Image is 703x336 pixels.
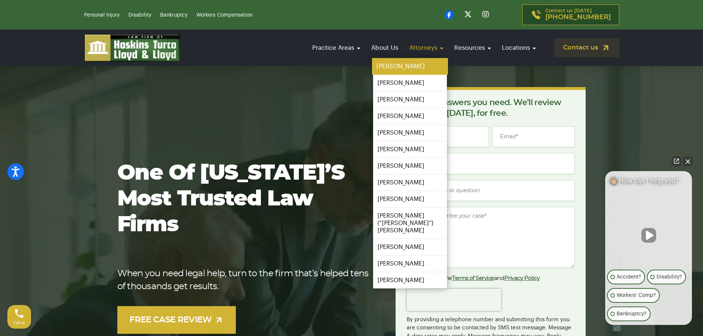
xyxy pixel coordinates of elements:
[214,315,224,325] img: arrow-up-right-light.svg
[452,276,494,281] a: Terms of Service
[504,276,540,281] a: Privacy Policy
[117,267,372,293] p: When you need legal help, turn to the firm that’s helped tens of thousands get results.
[373,141,447,157] a: [PERSON_NAME]
[407,289,501,311] iframe: reCAPTCHA
[196,13,252,18] a: Workers Compensation
[160,13,187,18] a: Bankruptcy
[128,13,151,18] a: Disability
[605,177,692,188] div: 👋🏼 How can I help you?
[683,156,693,166] button: Close Intaker Chat Widget
[373,191,447,207] a: [PERSON_NAME]
[373,158,447,174] a: [PERSON_NAME]
[373,91,447,108] a: [PERSON_NAME]
[407,126,489,147] input: Full Name
[407,97,575,119] p: Get the answers you need. We’ll review your case [DATE], for free.
[617,309,647,318] p: Bankruptcy?
[84,13,120,18] a: Personal Injury
[554,38,619,57] a: Contact us
[368,37,402,58] a: About Us
[617,273,641,281] p: Accident?
[373,75,447,91] a: [PERSON_NAME]
[373,174,447,191] a: [PERSON_NAME]
[657,273,682,281] p: Disability?
[84,34,180,62] img: logo
[522,4,619,25] a: Contact us [DATE][PHONE_NUMBER]
[373,108,447,124] a: [PERSON_NAME]
[372,58,448,75] a: [PERSON_NAME]
[407,180,575,201] input: Type of case or question
[407,153,575,174] input: Phone*
[373,208,447,239] a: [PERSON_NAME] (“[PERSON_NAME]”) [PERSON_NAME]
[545,8,611,21] p: Contact us [DATE]
[492,126,575,147] input: Email*
[671,156,682,166] a: Open direct chat
[406,37,447,58] a: Attorneys
[373,239,447,255] a: [PERSON_NAME]
[14,321,25,325] span: Call us
[373,256,447,272] a: [PERSON_NAME]
[451,37,494,58] a: Resources
[617,291,656,300] p: Workers' Comp?
[373,125,447,141] a: [PERSON_NAME]
[545,14,611,21] span: [PHONE_NUMBER]
[407,274,540,283] label: I agree to the and
[613,325,621,332] a: Open intaker chat
[498,37,540,58] a: Locations
[641,228,656,243] button: Unmute video
[117,306,236,334] a: FREE CASE REVIEW
[117,160,372,238] h1: One of [US_STATE]’s most trusted law firms
[373,272,447,288] a: [PERSON_NAME]
[309,37,364,58] a: Practice Areas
